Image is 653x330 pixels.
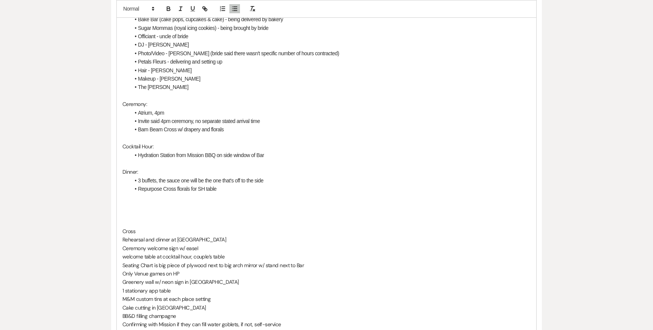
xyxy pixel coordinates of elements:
[130,151,531,159] li: Hydration Station from Mission BBQ on side window of Bar
[122,286,531,295] p: 1 stationary app table
[122,261,531,269] p: Seating Chart is big piece of plywood next to big arch mirror w/ stand next to Bar
[130,24,531,32] li: Sugar Mommas (royal icing cookies) - being brought by bride
[130,40,531,49] li: DJ - [PERSON_NAME]
[130,66,531,75] li: Hair - [PERSON_NAME]
[122,304,531,312] p: Cake cutting in [GEOGRAPHIC_DATA]
[122,227,531,235] p: Cross
[130,125,531,134] li: Barn Beam Cross w/ drapery and florals
[130,109,531,117] li: Atrium, 4pm
[130,75,531,83] li: Makeup - [PERSON_NAME]
[130,83,531,91] li: The [PERSON_NAME]
[130,15,531,23] li: Bake Bar (cake pops, cupcakes & cake) - being delivered by bakery
[122,100,531,108] p: Ceremony:
[122,320,531,328] p: Confirming with Mission if they can fill water goblets, if not, self-service
[130,117,531,125] li: Invite said 4pm ceremony, no separate stated arrival time
[122,168,531,176] p: Dinner:
[122,235,531,244] p: Rehearsal and dinner at [GEOGRAPHIC_DATA]
[122,278,531,286] p: Greenery wall w/ neon sign in [GEOGRAPHIC_DATA]
[130,49,531,58] li: Photo/Video - [PERSON_NAME] (bride said there wasn't specific number of hours contracted)
[130,185,531,193] li: Repurpose Cross florals for SH table
[130,32,531,40] li: Officiant - uncle of bride
[122,295,531,303] p: M&M custom tins at each place setting
[122,312,531,320] p: BB&D filling champagne
[122,252,531,261] p: welcome table at cocktail hour, couple’s table
[130,58,531,66] li: Petals Fleurs - delivering and setting up
[130,176,531,185] li: 3 buffets, the sauce one will be the one that's off to the side
[122,269,531,278] p: Only Venue games on HP
[122,142,531,151] p: Cocktail Hour:
[122,244,531,252] p: Ceremony welcome sign w/ easel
